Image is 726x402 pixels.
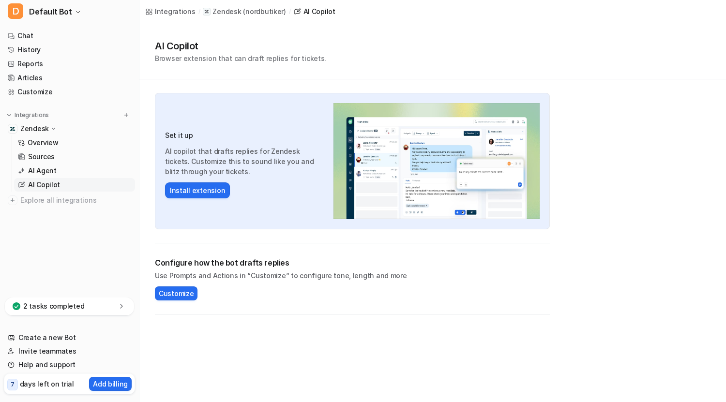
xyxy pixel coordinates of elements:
[93,379,128,389] p: Add billing
[303,6,335,16] div: AI Copilot
[20,379,74,389] p: days left on trial
[333,103,540,219] img: Zendesk AI Copilot
[4,110,52,120] button: Integrations
[4,57,135,71] a: Reports
[165,146,324,177] p: AI copilot that drafts replies for Zendesk tickets. Customize this to sound like you and blitz th...
[4,43,135,57] a: History
[123,112,130,119] img: menu_add.svg
[155,257,550,268] h2: Configure how the bot drafts replies
[155,270,550,281] p: Use Prompts and Actions in “Customize” to configure tone, length and more
[8,3,23,19] span: D
[4,194,135,207] a: Explore all integrations
[4,344,135,358] a: Invite teammates
[6,112,13,119] img: expand menu
[4,331,135,344] a: Create a new Bot
[11,380,15,389] p: 7
[14,178,135,192] a: AI Copilot
[89,377,132,391] button: Add billing
[212,7,241,16] p: Zendesk
[4,358,135,372] a: Help and support
[15,111,49,119] p: Integrations
[23,301,84,311] p: 2 tasks completed
[155,39,326,53] h1: AI Copilot
[294,6,335,16] a: AI Copilot
[14,164,135,178] a: AI Agent
[20,124,49,134] p: Zendesk
[4,85,135,99] a: Customize
[4,71,135,85] a: Articles
[14,150,135,164] a: Sources
[203,7,286,16] a: Zendesk(nordbutiker)
[28,166,57,176] p: AI Agent
[155,53,326,63] p: Browser extension that can draft replies for tickets.
[243,7,286,16] p: ( nordbutiker )
[198,7,200,16] span: /
[145,6,196,16] a: Integrations
[159,288,194,298] span: Customize
[20,193,131,208] span: Explore all integrations
[4,29,135,43] a: Chat
[29,5,72,18] span: Default Bot
[289,7,291,16] span: /
[28,138,59,148] p: Overview
[165,182,230,198] button: Install extension
[28,180,60,190] p: AI Copilot
[165,130,324,140] h3: Set it up
[155,286,197,300] button: Customize
[8,195,17,205] img: explore all integrations
[10,126,15,132] img: Zendesk
[28,152,55,162] p: Sources
[155,6,196,16] div: Integrations
[14,136,135,149] a: Overview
